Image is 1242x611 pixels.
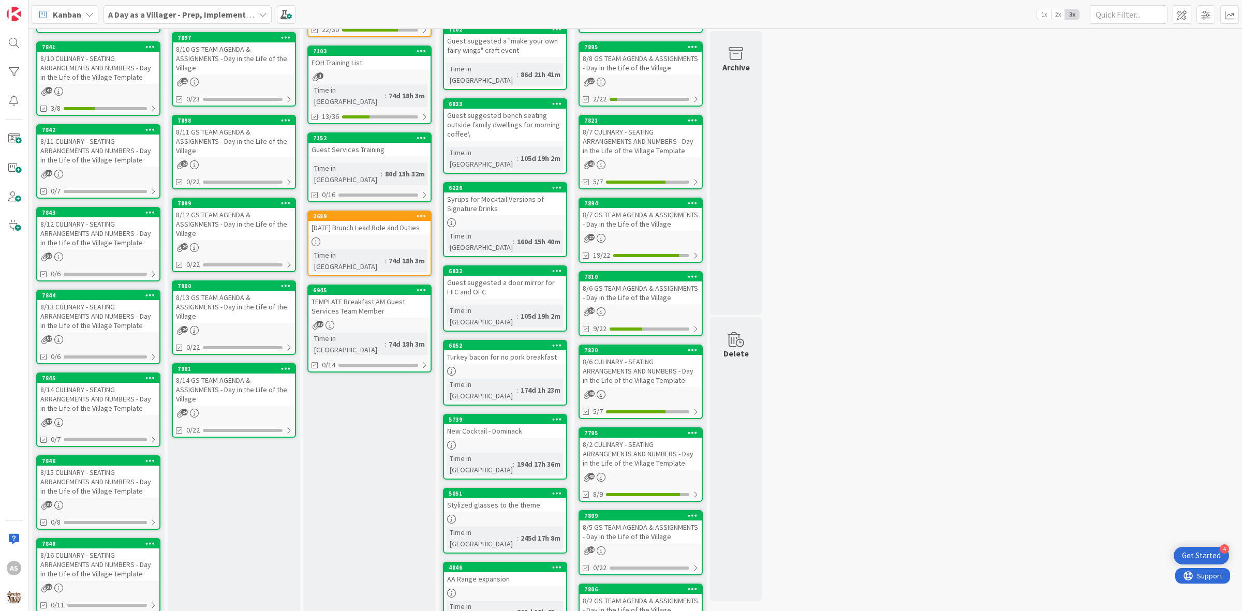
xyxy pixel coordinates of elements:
div: 4846 [444,563,566,572]
div: 8/6 GS TEAM AGENDA & ASSIGNMENTS - Day in the Life of the Village [580,281,702,304]
div: 7900 [178,282,295,290]
span: Kanban [53,8,81,21]
div: Open Get Started checklist, remaining modules: 4 [1174,547,1229,564]
div: Delete [723,347,749,360]
span: Support [22,2,47,14]
div: 7845 [37,374,159,383]
div: 78108/6 GS TEAM AGENDA & ASSIGNMENTS - Day in the Life of the Village [580,272,702,304]
div: 8/8 GS TEAM AGENDA & ASSIGNMENTS - Day in the Life of the Village [580,52,702,74]
div: 7844 [42,292,159,299]
div: 78488/16 CULINARY - SEATING ARRANGEMENTS AND NUMBERS - Day in the Life of the Village Template [37,539,159,580]
div: 8/12 CULINARY - SEATING ARRANGEMENTS AND NUMBERS - Day in the Life of the Village Template [37,217,159,249]
div: 7152 [308,133,431,143]
span: 37 [46,170,52,176]
a: 78218/7 CULINARY - SEATING ARRANGEMENTS AND NUMBERS - Day in the Life of the Village Template5/7 [579,115,703,189]
div: Guest suggested a door mirror for FFC and OFC [444,276,566,299]
span: 37 [317,321,323,327]
div: 78438/12 CULINARY - SEATING ARRANGEMENTS AND NUMBERS - Day in the Life of the Village Template [37,208,159,249]
div: 8/16 CULINARY - SEATING ARRANGEMENTS AND NUMBERS - Day in the Life of the Village Template [37,548,159,580]
div: 78208/6 CULINARY - SEATING ARRANGEMENTS AND NUMBERS - Day in the Life of the Village Template [580,346,702,387]
div: 2689 [313,213,431,220]
a: 77958/2 CULINARY - SEATING ARRANGEMENTS AND NUMBERS - Day in the Life of the Village Template8/9 [579,427,703,502]
div: 6832 [449,267,566,275]
div: 7848 [42,540,159,547]
div: 7894 [580,199,702,208]
a: 78998/12 GS TEAM AGENDA & ASSIGNMENTS - Day in the Life of the Village0/22 [172,198,296,272]
div: 194d 17h 36m [514,458,563,470]
div: Time in [GEOGRAPHIC_DATA] [447,453,513,475]
span: : [516,310,518,322]
div: 8/12 GS TEAM AGENDA & ASSIGNMENTS - Day in the Life of the Village [173,208,295,240]
span: 37 [46,418,52,425]
div: 8/15 CULINARY - SEATING ARRANGEMENTS AND NUMBERS - Day in the Life of the Village Template [37,466,159,498]
img: Visit kanbanzone.com [7,7,21,21]
div: [DATE] Brunch Lead Role and Duties [308,221,431,234]
span: 0/22 [186,425,200,436]
a: 5051Stylized glasses to the themeTime in [GEOGRAPHIC_DATA]:245d 17h 8m [443,488,567,554]
a: 79018/14 GS TEAM AGENDA & ASSIGNMENTS - Day in the Life of the Village0/22 [172,363,296,438]
div: Time in [GEOGRAPHIC_DATA] [447,527,516,549]
span: 13/36 [322,111,339,122]
div: 77958/2 CULINARY - SEATING ARRANGEMENTS AND NUMBERS - Day in the Life of the Village Template [580,428,702,470]
div: 74d 18h 3m [386,338,427,350]
div: 86d 21h 41m [518,69,563,80]
div: 8/14 CULINARY - SEATING ARRANGEMENTS AND NUMBERS - Day in the Life of the Village Template [37,383,159,415]
div: 7806 [584,586,702,593]
div: 8/13 CULINARY - SEATING ARRANGEMENTS AND NUMBERS - Day in the Life of the Village Template [37,300,159,332]
a: 6832Guest suggested a door mirror for FFC and OFCTime in [GEOGRAPHIC_DATA]:105d 19h 2m [443,265,567,332]
div: 7846 [37,456,159,466]
div: 78448/13 CULINARY - SEATING ARRANGEMENTS AND NUMBERS - Day in the Life of the Village Template [37,291,159,332]
span: 37 [46,335,52,342]
div: 105d 19h 2m [518,153,563,164]
div: 7809 [584,512,702,519]
span: 3/8 [51,103,61,114]
a: 6052Turkey bacon for no pork breakfastTime in [GEOGRAPHIC_DATA]:174d 1h 23m [443,340,567,406]
span: : [385,338,386,350]
div: 7103 [313,48,431,55]
span: 24 [588,307,595,314]
div: 6226 [449,184,566,191]
div: 6052 [444,341,566,350]
span: : [385,90,386,101]
div: Stylized glasses to the theme [444,498,566,512]
a: 78468/15 CULINARY - SEATING ARRANGEMENTS AND NUMBERS - Day in the Life of the Village Template0/8 [36,455,160,530]
a: 78948/7 GS TEAM AGENDA & ASSIGNMENTS - Day in the Life of the Village19/22 [579,198,703,263]
div: 8/13 GS TEAM AGENDA & ASSIGNMENTS - Day in the Life of the Village [173,291,295,323]
div: FOH Training List [308,56,431,69]
div: Time in [GEOGRAPHIC_DATA] [447,379,516,401]
div: 80d 13h 32m [382,168,427,180]
div: 6833Guest suggested bench seating outside family dwellings for morning coffee\ [444,99,566,141]
div: Time in [GEOGRAPHIC_DATA] [447,230,513,253]
div: 7898 [173,116,295,125]
a: 78428/11 CULINARY - SEATING ARRANGEMENTS AND NUMBERS - Day in the Life of the Village Template0/7 [36,124,160,199]
div: 8/5 GS TEAM AGENDA & ASSIGNMENTS - Day in the Life of the Village [580,520,702,543]
span: : [513,458,514,470]
div: New Cocktail - Dominack [444,424,566,438]
div: 7809 [580,511,702,520]
span: 2/22 [593,94,607,105]
div: 5739 [444,415,566,424]
div: 7820 [580,346,702,355]
a: 78098/5 GS TEAM AGENDA & ASSIGNMENTS - Day in the Life of the Village0/22 [579,510,703,575]
span: 2x [1051,9,1065,20]
div: 5051 [449,490,566,497]
div: 4846 [449,564,566,571]
span: 24 [588,546,595,553]
div: 7842 [37,125,159,135]
div: 5739 [449,416,566,423]
span: 5/7 [593,406,603,417]
div: 8/7 CULINARY - SEATING ARRANGEMENTS AND NUMBERS - Day in the Life of the Village Template [580,125,702,157]
span: 0/23 [186,94,200,105]
div: AA Range expansion [444,572,566,586]
div: 7900 [173,281,295,291]
span: 0/16 [322,189,335,200]
div: 8/10 CULINARY - SEATING ARRANGEMENTS AND NUMBERS - Day in the Life of the Village Template [37,52,159,84]
div: 78958/8 GS TEAM AGENDA & ASSIGNMENTS - Day in the Life of the Village [580,42,702,74]
div: 78998/12 GS TEAM AGENDA & ASSIGNMENTS - Day in the Life of the Village [173,199,295,240]
span: 1 [317,72,323,79]
div: 78948/7 GS TEAM AGENDA & ASSIGNMENTS - Day in the Life of the Village [580,199,702,231]
span: 37 [46,252,52,259]
span: 27 [588,234,595,241]
a: 79008/13 GS TEAM AGENDA & ASSIGNMENTS - Day in the Life of the Village0/22 [172,280,296,355]
div: 7848 [37,539,159,548]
